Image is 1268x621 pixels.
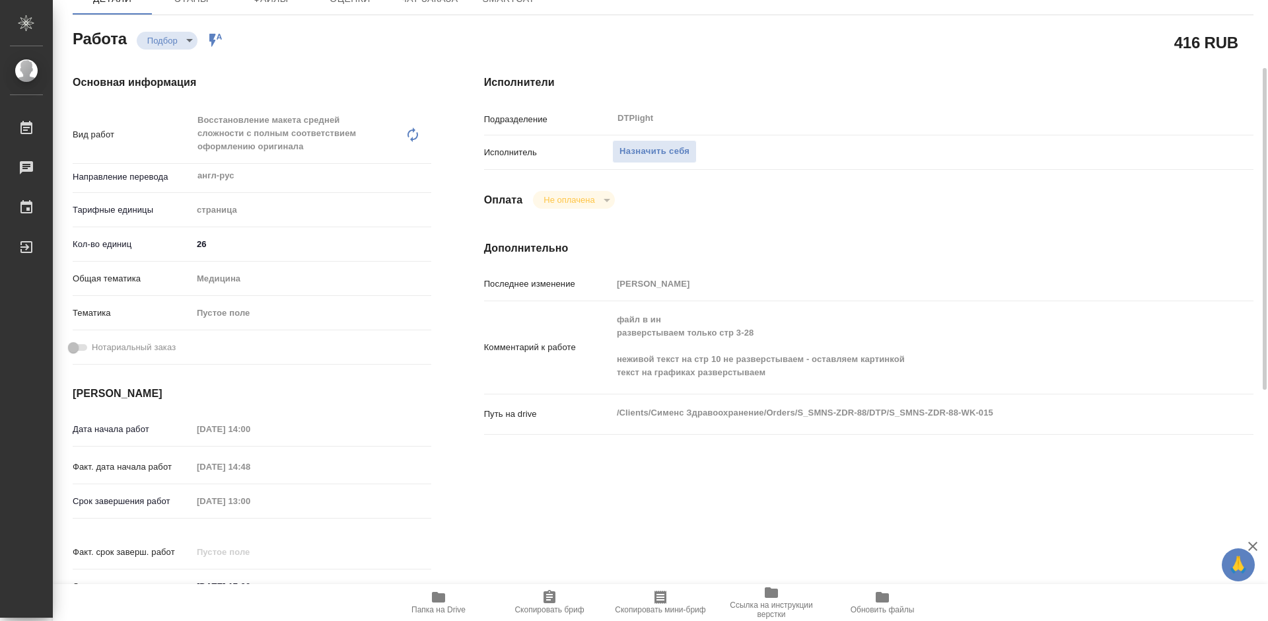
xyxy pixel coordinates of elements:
p: Исполнитель [484,146,612,159]
span: Назначить себя [619,144,689,159]
p: Дата начала работ [73,423,192,436]
span: Папка на Drive [411,605,466,614]
span: Скопировать бриф [514,605,584,614]
span: Ссылка на инструкции верстки [724,601,819,619]
button: Папка на Drive [383,584,494,621]
span: 🙏 [1227,551,1250,579]
p: Подразделение [484,113,612,126]
p: Вид работ [73,128,192,141]
p: Путь на drive [484,408,612,421]
p: Тарифные единицы [73,203,192,217]
p: Направление перевода [73,170,192,184]
h2: Работа [73,26,127,50]
div: страница [192,199,431,221]
button: Обновить файлы [827,584,938,621]
input: Пустое поле [192,492,308,511]
input: Пустое поле [192,457,308,476]
h4: Оплата [484,192,523,208]
button: Ссылка на инструкции верстки [716,584,827,621]
p: Факт. дата начала работ [73,460,192,474]
button: Скопировать бриф [494,584,605,621]
button: Не оплачена [540,194,598,205]
input: ✎ Введи что-нибудь [192,577,308,596]
h4: Дополнительно [484,240,1253,256]
div: Подбор [137,32,197,50]
span: Нотариальный заказ [92,341,176,354]
p: Кол-во единиц [73,238,192,251]
button: Подбор [143,35,182,46]
p: Общая тематика [73,272,192,285]
input: ✎ Введи что-нибудь [192,235,431,254]
input: Пустое поле [612,274,1189,293]
div: Пустое поле [197,307,415,320]
p: Срок завершения услуги [73,580,192,593]
div: Медицина [192,268,431,290]
button: 🙏 [1222,548,1255,581]
button: Назначить себя [612,140,697,163]
button: Скопировать мини-бриф [605,584,716,621]
span: Скопировать мини-бриф [615,605,705,614]
p: Комментарий к работе [484,341,612,354]
span: Обновить файлы [851,605,915,614]
h4: Исполнители [484,75,1253,91]
h4: [PERSON_NAME] [73,386,431,402]
p: Срок завершения работ [73,495,192,508]
h2: 416 RUB [1174,31,1238,54]
input: Пустое поле [192,420,308,439]
p: Факт. срок заверш. работ [73,546,192,559]
p: Тематика [73,307,192,320]
div: Пустое поле [192,302,431,324]
textarea: /Clients/Сименс Здравоохранение/Orders/S_SMNS-ZDR-88/DTP/S_SMNS-ZDR-88-WK-015 [612,402,1189,424]
h4: Основная информация [73,75,431,91]
input: Пустое поле [192,542,308,562]
p: Последнее изменение [484,277,612,291]
textarea: файл в ин разверстываем только стр 3-28 неживой текст на стр 10 не разверстываем - оставляем карт... [612,309,1189,384]
div: Подбор [533,191,614,209]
